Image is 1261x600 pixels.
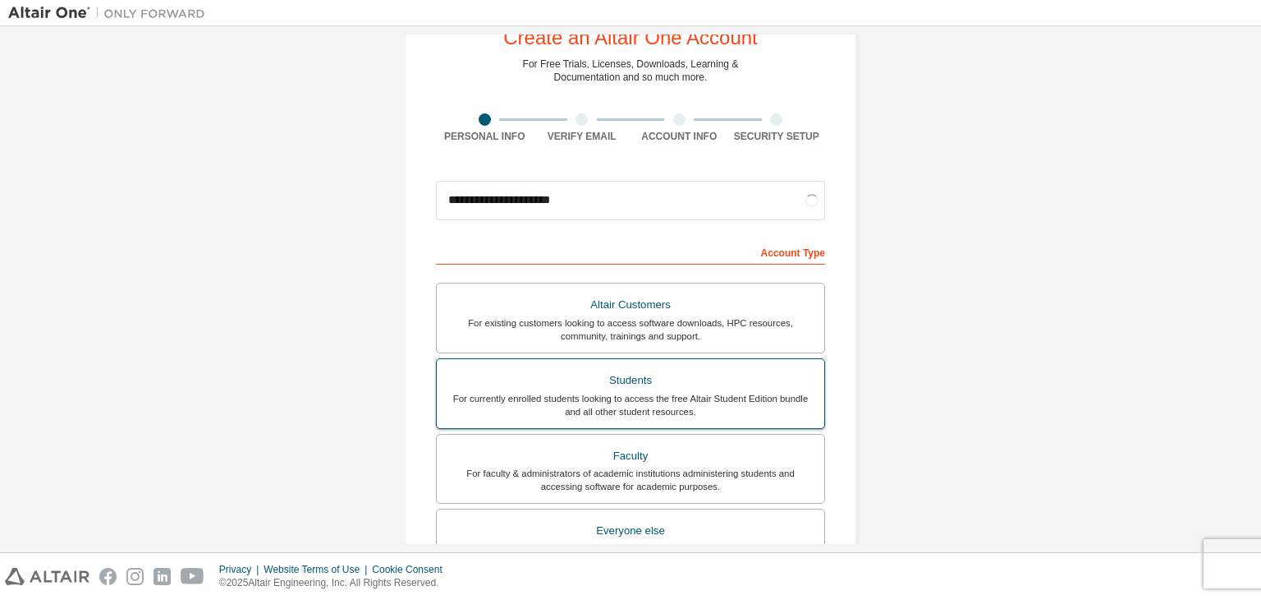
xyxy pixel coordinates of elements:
div: Altair Customers [447,293,814,316]
div: Faculty [447,445,814,468]
div: Create an Altair One Account [503,28,758,48]
img: instagram.svg [126,568,144,585]
img: Altair One [8,5,213,21]
div: Everyone else [447,519,814,542]
div: Website Terms of Use [264,563,372,576]
img: linkedin.svg [154,568,171,585]
div: Account Info [630,130,728,143]
img: youtube.svg [181,568,204,585]
img: altair_logo.svg [5,568,89,585]
div: For individuals, businesses and everyone else looking to try Altair software and explore our prod... [447,542,814,569]
div: Cookie Consent [372,563,452,576]
div: Students [447,369,814,392]
div: For existing customers looking to access software downloads, HPC resources, community, trainings ... [447,316,814,343]
div: For Free Trials, Licenses, Downloads, Learning & Documentation and so much more. [523,58,739,84]
div: Privacy [219,563,264,576]
div: For faculty & administrators of academic institutions administering students and accessing softwa... [447,467,814,493]
img: facebook.svg [99,568,117,585]
div: For currently enrolled students looking to access the free Altair Student Edition bundle and all ... [447,392,814,418]
p: © 2025 Altair Engineering, Inc. All Rights Reserved. [219,576,452,590]
div: Verify Email [534,130,631,143]
div: Security Setup [728,130,826,143]
div: Personal Info [436,130,534,143]
div: Account Type [436,238,825,265]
